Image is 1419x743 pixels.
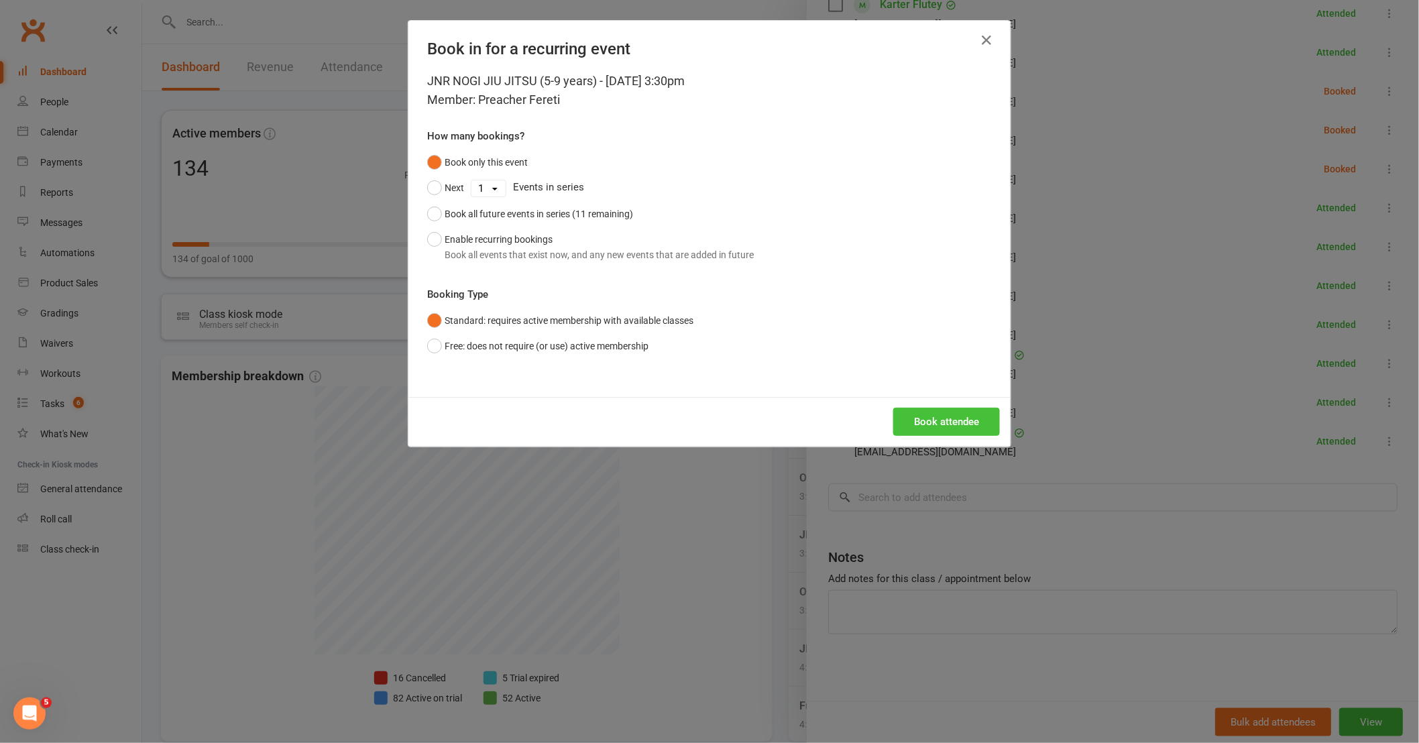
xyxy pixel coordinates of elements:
[427,227,754,268] button: Enable recurring bookingsBook all events that exist now, and any new events that are added in future
[427,333,648,359] button: Free: does not require (or use) active membership
[427,72,992,109] div: JNR NOGI JIU JITSU (5-9 years) - [DATE] 3:30pm Member: Preacher Fereti
[893,408,1000,436] button: Book attendee
[427,308,693,333] button: Standard: requires active membership with available classes
[445,247,754,262] div: Book all events that exist now, and any new events that are added in future
[445,207,633,221] div: Book all future events in series (11 remaining)
[976,30,997,51] button: Close
[427,40,992,58] h4: Book in for a recurring event
[427,150,528,175] button: Book only this event
[13,697,46,730] iframe: Intercom live chat
[427,175,992,201] div: Events in series
[41,697,52,708] span: 5
[427,286,488,302] label: Booking Type
[427,201,633,227] button: Book all future events in series (11 remaining)
[427,175,464,201] button: Next
[427,128,524,144] label: How many bookings?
